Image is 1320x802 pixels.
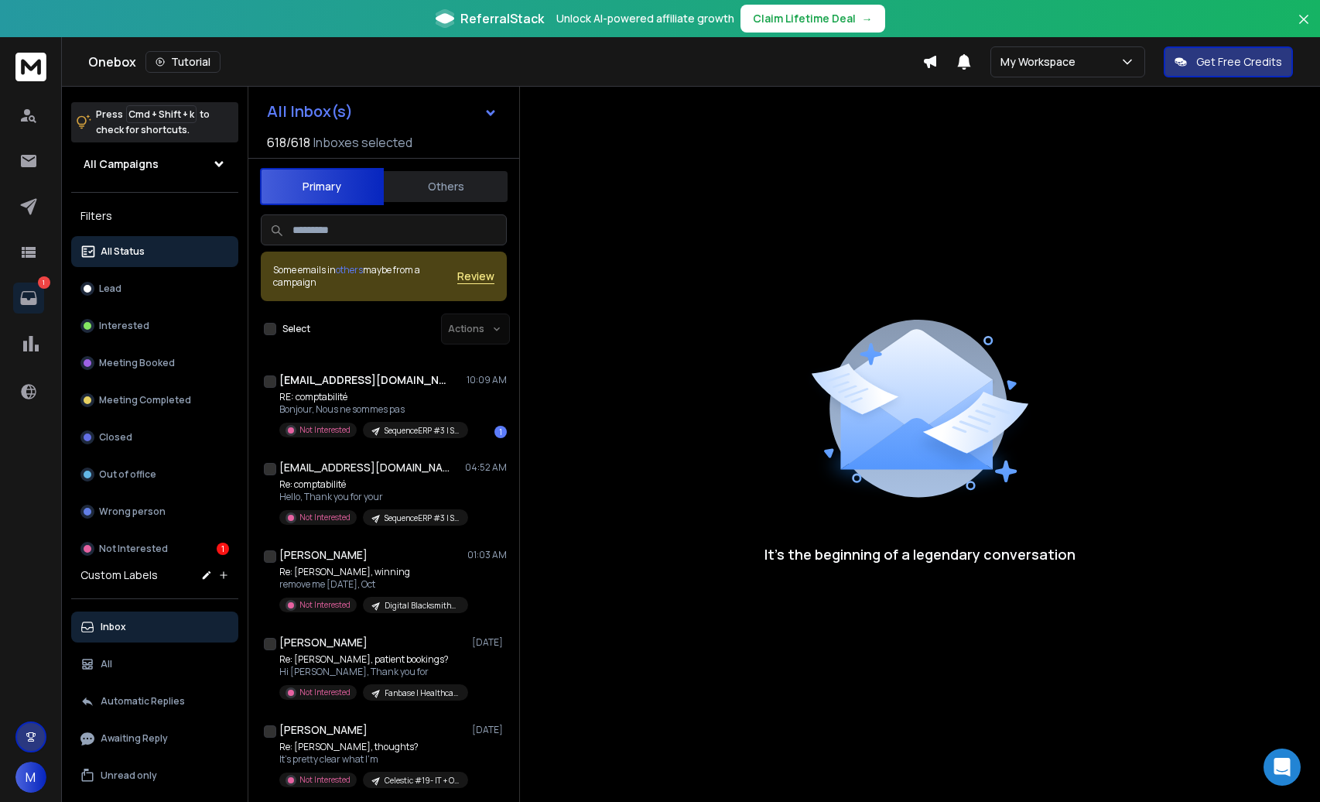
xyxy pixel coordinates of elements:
[299,774,351,786] p: Not Interested
[279,491,465,503] p: Hello, Thank you for your
[99,431,132,444] p: Closed
[267,133,310,152] span: 618 / 618
[38,276,50,289] p: 1
[1196,54,1282,70] p: Get Free Credits
[299,424,351,436] p: Not Interested
[457,269,494,284] button: Review
[472,636,507,649] p: [DATE]
[385,775,459,787] p: Celestic #19- IT + Old School | [GEOGRAPHIC_DATA] | PERFORMANCE | AI CAMPAIGN
[71,496,238,527] button: Wrong person
[101,732,168,745] p: Awaiting Reply
[385,512,459,524] p: SequenceERP #3 | Steps 4-5-6 | @info
[299,512,351,523] p: Not Interested
[267,104,353,119] h1: All Inbox(s)
[494,426,507,438] div: 1
[99,506,166,518] p: Wrong person
[273,264,457,289] div: Some emails in maybe from a campaign
[145,51,221,73] button: Tutorial
[255,96,510,127] button: All Inbox(s)
[279,403,465,416] p: Bonjour, Nous ne sommes pas
[279,741,465,753] p: Re: [PERSON_NAME], thoughts?
[279,635,368,650] h1: [PERSON_NAME]
[101,621,126,633] p: Inbox
[467,374,507,386] p: 10:09 AM
[80,567,158,583] h3: Custom Labels
[99,320,149,332] p: Interested
[385,687,459,699] p: Fanbase | Healthcare | AI
[282,323,310,335] label: Select
[71,236,238,267] button: All Status
[84,156,159,172] h1: All Campaigns
[299,599,351,611] p: Not Interested
[279,566,465,578] p: Re: [PERSON_NAME], winning
[101,695,185,708] p: Automatic Replies
[71,422,238,453] button: Closed
[556,11,734,26] p: Unlock AI-powered affiliate growth
[71,760,238,791] button: Unread only
[101,769,157,782] p: Unread only
[1000,54,1082,70] p: My Workspace
[15,762,46,793] button: M
[217,543,229,555] div: 1
[279,372,450,388] h1: [EMAIL_ADDRESS][DOMAIN_NAME]
[71,149,238,180] button: All Campaigns
[71,723,238,754] button: Awaiting Reply
[385,600,459,612] p: Digital Blacksmiths Law Firms #1
[71,649,238,680] button: All
[467,549,507,561] p: 01:03 AM
[279,391,465,403] p: RE: comptabilité
[126,105,197,123] span: Cmd + Shift + k
[1264,749,1301,786] div: Open Intercom Messenger
[299,687,351,698] p: Not Interested
[764,543,1075,565] p: It’s the beginning of a legendary conversation
[71,385,238,416] button: Meeting Completed
[279,547,368,563] h1: [PERSON_NAME]
[260,168,384,205] button: Primary
[1294,9,1314,46] button: Close banner
[71,459,238,490] button: Out of office
[472,724,507,736] p: [DATE]
[862,11,873,26] span: →
[71,533,238,564] button: Not Interested1
[385,425,459,437] p: SequenceERP #3 | Steps 4-5-6 | @info
[13,283,44,314] a: 1
[71,686,238,717] button: Automatic Replies
[99,357,175,369] p: Meeting Booked
[460,9,544,28] span: ReferralStack
[99,283,121,295] p: Lead
[101,658,112,670] p: All
[384,170,508,204] button: Others
[96,107,210,138] p: Press to check for shortcuts.
[88,51,922,73] div: Onebox
[313,133,412,152] h3: Inboxes selected
[99,543,168,555] p: Not Interested
[465,461,507,474] p: 04:52 AM
[99,468,156,481] p: Out of office
[740,5,885,33] button: Claim Lifetime Deal→
[71,310,238,341] button: Interested
[1164,46,1293,77] button: Get Free Credits
[279,722,368,738] h1: [PERSON_NAME]
[279,653,465,666] p: Re: [PERSON_NAME], patient bookings?
[71,273,238,304] button: Lead
[279,478,465,491] p: Re: comptabilité
[279,460,450,475] h1: [EMAIL_ADDRESS][DOMAIN_NAME]
[279,578,465,591] p: remove me [DATE], Oct
[99,394,191,406] p: Meeting Completed
[336,263,363,276] span: others
[71,205,238,227] h3: Filters
[279,753,465,766] p: It's pretty clear what I'm
[101,245,145,258] p: All Status
[279,666,465,678] p: Hi [PERSON_NAME], Thank you for
[71,348,238,379] button: Meeting Booked
[71,612,238,643] button: Inbox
